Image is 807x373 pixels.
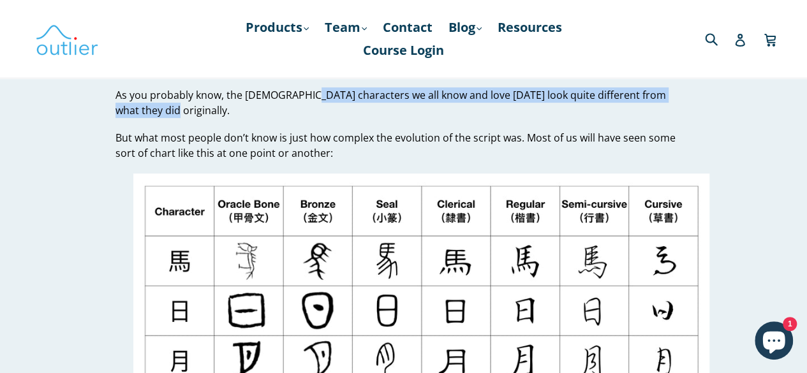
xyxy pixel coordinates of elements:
[491,16,568,39] a: Resources
[115,131,676,160] span: But what most people don’t know is just how complex the evolution of the script was. Most of us w...
[751,321,797,363] inbox-online-store-chat: Shopify online store chat
[442,16,488,39] a: Blog
[35,20,99,57] img: Outlier Linguistics
[376,16,439,39] a: Contact
[115,88,666,117] span: As you probably know, the [DEMOGRAPHIC_DATA] characters we all know and love [DATE] look quite di...
[239,16,315,39] a: Products
[702,26,737,52] input: Search
[318,16,373,39] a: Team
[357,39,450,62] a: Course Login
